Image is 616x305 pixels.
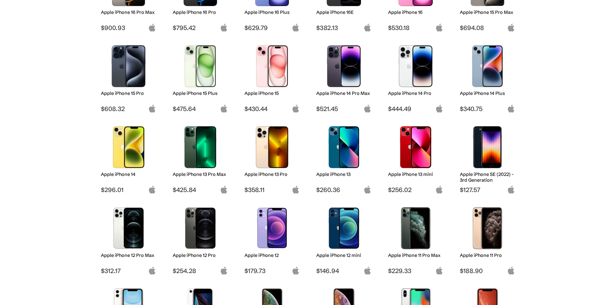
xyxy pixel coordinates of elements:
img: apple-logo [148,267,156,275]
a: iPhone 12 Apple iPhone 12 $179.73 apple-logo [242,204,303,275]
img: iPhone 14 [106,126,151,168]
img: apple-logo [220,186,228,194]
h2: Apple iPhone 15 Pro [101,90,156,96]
h2: Apple iPhone 16 Plus [244,9,300,15]
img: iPhone 15 Pro [106,45,151,87]
img: apple-logo [148,186,156,194]
h2: Apple iPhone 12 mini [316,252,372,258]
img: apple-logo [435,24,443,32]
span: $521.45 [316,105,372,113]
span: $340.75 [460,105,515,113]
span: $254.28 [173,267,228,275]
img: iPhone 13 Pro [249,126,295,168]
img: iPhone 14 Plus [465,45,510,87]
img: apple-logo [292,186,300,194]
h2: Apple iPhone 13 Pro [244,171,300,177]
img: iPhone 13 [321,126,367,168]
img: apple-logo [220,105,228,113]
h2: Apple iPhone 11 Pro Max [388,252,443,258]
a: iPhone 15 Pro Apple iPhone 15 Pro $608.32 apple-logo [98,42,159,113]
img: apple-logo [220,24,228,32]
img: apple-logo [363,24,372,32]
img: iPhone 11 Pro [465,207,510,249]
img: iPhone 14 Pro [393,45,438,87]
h2: Apple iPhone 15 [244,90,300,96]
img: iPhone 13 mini [393,126,438,168]
a: iPhone 13 Apple iPhone 13 $260.36 apple-logo [313,123,375,194]
h2: Apple iPhone 12 Pro [173,252,228,258]
img: apple-logo [292,105,300,113]
h2: Apple iPhone 16 [388,9,443,15]
h2: Apple iPhone 13 mini [388,171,443,177]
img: apple-logo [435,105,443,113]
span: $260.36 [316,186,372,194]
h2: Apple iPhone 14 Plus [460,90,515,96]
span: $608.32 [101,105,156,113]
span: $444.49 [388,105,443,113]
span: $179.73 [244,267,300,275]
h2: Apple iPhone 14 [101,171,156,177]
span: $127.57 [460,186,515,194]
a: iPhone 13 Pro Max Apple iPhone 13 Pro Max $425.84 apple-logo [170,123,231,194]
span: $146.94 [316,267,372,275]
a: iPhone 12 Pro Max Apple iPhone 12 Pro Max $312.17 apple-logo [98,204,159,275]
img: apple-logo [507,267,515,275]
h2: Apple iPhone 13 Pro Max [173,171,228,177]
img: iPhone 14 Pro Max [321,45,367,87]
img: iPhone 12 Pro Max [106,207,151,249]
h2: Apple iPhone 15 Plus [173,90,228,96]
a: iPhone 12 mini Apple iPhone 12 mini $146.94 apple-logo [313,204,375,275]
h2: Apple iPhone SE (2022) - 3rd Generation [460,171,515,183]
span: $382.13 [316,24,372,32]
span: $296.01 [101,186,156,194]
h2: Apple iPhone 12 Pro Max [101,252,156,258]
img: iPhone 12 mini [321,207,367,249]
span: $795.42 [173,24,228,32]
h2: Apple iPhone 14 Pro [388,90,443,96]
span: $430.44 [244,105,300,113]
a: iPhone 15 Apple iPhone 15 $430.44 apple-logo [242,42,303,113]
span: $694.08 [460,24,515,32]
img: iPhone 15 [249,45,295,87]
img: apple-logo [507,186,515,194]
a: iPhone 13 Pro Apple iPhone 13 Pro $358.11 apple-logo [242,123,303,194]
span: $229.33 [388,267,443,275]
img: apple-logo [292,24,300,32]
a: iPhone 14 Pro Apple iPhone 14 Pro $444.49 apple-logo [385,42,447,113]
span: $425.84 [173,186,228,194]
img: apple-logo [435,186,443,194]
img: iPhone 15 Plus [178,45,223,87]
img: apple-logo [507,24,515,32]
h2: Apple iPhone 11 Pro [460,252,515,258]
span: $629.79 [244,24,300,32]
span: $900.93 [101,24,156,32]
span: $475.64 [173,105,228,113]
img: iPhone SE 3rd Gen [465,126,510,168]
span: $312.17 [101,267,156,275]
img: apple-logo [363,186,372,194]
span: $358.11 [244,186,300,194]
span: $188.90 [460,267,515,275]
a: iPhone 11 Pro Apple iPhone 11 Pro $188.90 apple-logo [457,204,518,275]
img: iPhone 12 Pro [178,207,223,249]
img: apple-logo [148,24,156,32]
a: iPhone 15 Plus Apple iPhone 15 Plus $475.64 apple-logo [170,42,231,113]
img: apple-logo [148,105,156,113]
img: apple-logo [220,267,228,275]
img: apple-logo [507,105,515,113]
h2: Apple iPhone 16 Pro Max [101,9,156,15]
a: iPhone 11 Pro Max Apple iPhone 11 Pro Max $229.33 apple-logo [385,204,447,275]
img: iPhone 12 [249,207,295,249]
h2: Apple iPhone 12 [244,252,300,258]
span: $256.02 [388,186,443,194]
img: apple-logo [363,105,372,113]
a: iPhone 14 Pro Max Apple iPhone 14 Pro Max $521.45 apple-logo [313,42,375,113]
span: $530.18 [388,24,443,32]
a: iPhone SE 3rd Gen Apple iPhone SE (2022) - 3rd Generation $127.57 apple-logo [457,123,518,194]
img: iPhone 11 Pro Max [393,207,438,249]
img: apple-logo [435,267,443,275]
img: apple-logo [292,267,300,275]
h2: Apple iPhone 16E [316,9,372,15]
img: iPhone 13 Pro Max [178,126,223,168]
h2: Apple iPhone 15 Pro Max [460,9,515,15]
